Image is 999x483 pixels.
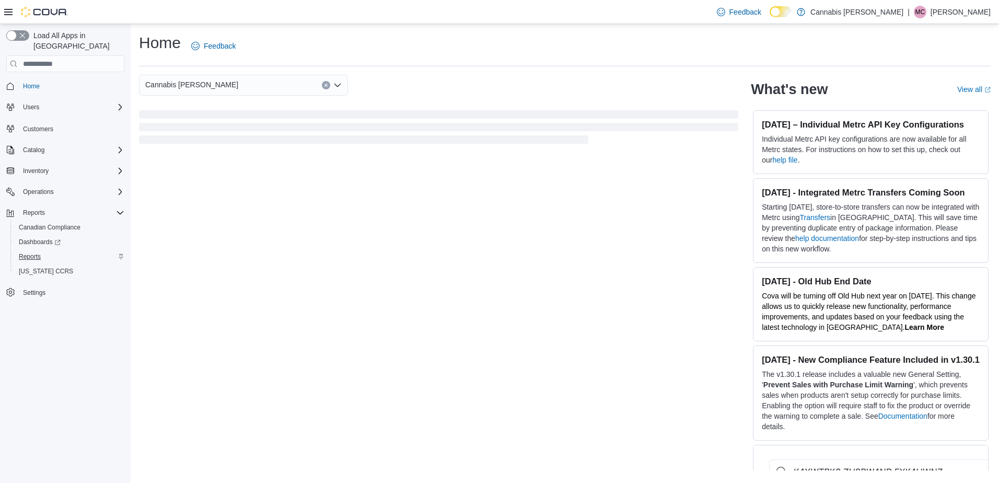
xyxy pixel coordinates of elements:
[15,250,45,263] a: Reports
[2,185,129,199] button: Operations
[19,165,53,177] button: Inventory
[762,369,980,432] p: The v1.30.1 release includes a valuable new General Setting, ' ', which prevents sales when produ...
[795,234,859,243] a: help documentation
[915,6,925,18] span: MC
[763,381,913,389] strong: Prevent Sales with Purchase Limit Warning
[19,123,57,135] a: Customers
[19,122,124,135] span: Customers
[10,220,129,235] button: Canadian Compliance
[10,235,129,249] a: Dashboards
[729,7,761,17] span: Feedback
[905,323,944,331] a: Learn More
[19,286,124,299] span: Settings
[762,354,980,365] h3: [DATE] - New Compliance Feature Included in v1.30.1
[810,6,903,18] p: Cannabis [PERSON_NAME]
[762,202,980,254] p: Starting [DATE], store-to-store transfers can now be integrated with Metrc using in [GEOGRAPHIC_D...
[984,87,991,93] svg: External link
[23,188,54,196] span: Operations
[15,265,124,278] span: Washington CCRS
[10,264,129,279] button: [US_STATE] CCRS
[187,36,240,56] a: Feedback
[19,252,41,261] span: Reports
[29,30,124,51] span: Load All Apps in [GEOGRAPHIC_DATA]
[15,221,124,234] span: Canadian Compliance
[322,81,330,89] button: Clear input
[762,276,980,286] h3: [DATE] - Old Hub End Date
[19,286,50,299] a: Settings
[914,6,926,18] div: Mike Cochrane
[762,292,975,331] span: Cova will be turning off Old Hub next year on [DATE]. This change allows us to quickly release ne...
[19,186,124,198] span: Operations
[19,80,44,93] a: Home
[19,206,49,219] button: Reports
[19,101,43,113] button: Users
[21,7,68,17] img: Cova
[931,6,991,18] p: [PERSON_NAME]
[145,78,238,91] span: Cannabis [PERSON_NAME]
[23,103,39,111] span: Users
[2,164,129,178] button: Inventory
[23,209,45,217] span: Reports
[19,79,124,93] span: Home
[19,144,124,156] span: Catalog
[6,74,124,327] nav: Complex example
[10,249,129,264] button: Reports
[19,101,124,113] span: Users
[2,121,129,136] button: Customers
[2,78,129,94] button: Home
[19,267,73,275] span: [US_STATE] CCRS
[19,186,58,198] button: Operations
[204,41,236,51] span: Feedback
[762,119,980,130] h3: [DATE] – Individual Metrc API Key Configurations
[23,146,44,154] span: Catalog
[15,265,77,278] a: [US_STATE] CCRS
[19,165,124,177] span: Inventory
[772,156,797,164] a: help file
[751,81,828,98] h2: What's new
[762,134,980,165] p: Individual Metrc API key configurations are now available for all Metrc states. For instructions ...
[2,285,129,300] button: Settings
[15,236,65,248] a: Dashboards
[23,167,49,175] span: Inventory
[2,205,129,220] button: Reports
[957,85,991,94] a: View allExternal link
[15,221,85,234] a: Canadian Compliance
[15,236,124,248] span: Dashboards
[19,238,61,246] span: Dashboards
[15,250,124,263] span: Reports
[878,412,927,420] a: Documentation
[139,32,181,53] h1: Home
[908,6,910,18] p: |
[19,144,49,156] button: Catalog
[23,289,45,297] span: Settings
[762,187,980,198] h3: [DATE] - Integrated Metrc Transfers Coming Soon
[770,17,770,18] span: Dark Mode
[19,223,80,232] span: Canadian Compliance
[770,6,792,17] input: Dark Mode
[23,125,53,133] span: Customers
[23,82,40,90] span: Home
[19,206,124,219] span: Reports
[713,2,765,22] a: Feedback
[2,100,129,114] button: Users
[333,81,342,89] button: Open list of options
[800,213,831,222] a: Transfers
[2,143,129,157] button: Catalog
[139,112,738,146] span: Loading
